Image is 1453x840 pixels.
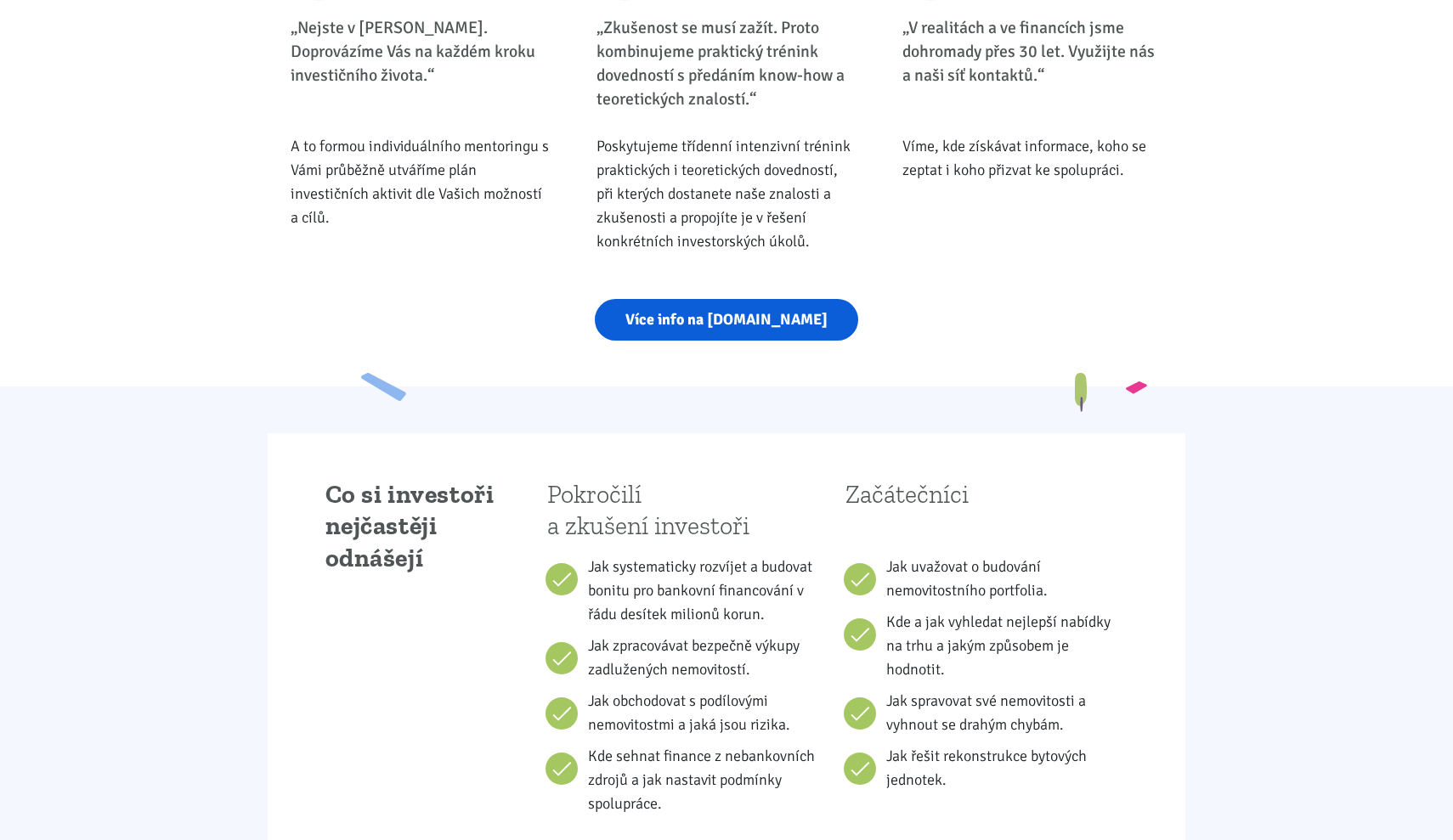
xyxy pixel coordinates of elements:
[325,479,509,575] h2: Co si investoři nejčastěji odnášejí
[886,610,1121,681] li: Kde a jak vyhledat nejlepší nabídky na trhu a jakým způsobem je hodnotit.
[886,744,1121,792] li: Jak řešit rekonstrukce bytových jednotek.
[845,479,1121,547] h4: Začátečníci
[291,134,551,229] div: A to formou individuálního mentoringu s Vámi průběžně utváříme plán investičních aktivit dle Vaši...
[902,16,1162,127] div: „V realitách a ve financích jsme dohromady přes 30 let. Využijte nás a naši síť kontaktů.“
[588,555,823,626] li: Jak systematicky rozvíjet a budovat bonitu pro bankovní financování v řádu desítek milionů korun.
[595,299,858,341] a: Více info na [DOMAIN_NAME]
[596,134,857,253] div: Poskytujeme třídenní intenzivní trénink praktických i teoretických dovedností, při kterých dostan...
[596,16,857,127] div: „Zkušenost se musí zažít. Proto kombinujeme praktický trénink dovedností s předáním know-how a te...
[886,555,1121,602] li: Jak uvažovat o budování nemovitostního portfolia.
[291,16,551,127] div: „Nejste v [PERSON_NAME]. Doprovázíme Vás na každém kroku investičního života.“
[588,744,823,815] li: Kde sehnat finance z nebankovních zdrojů a jak nastavit podmínky spolupráce.
[588,689,823,736] li: Jak obchodovat s podílovými nemovitostmi a jaká jsou rizika.
[886,689,1121,736] li: Jak spravovat své nemovitosti a vyhnout se drahým chybám.
[902,134,1162,182] div: Víme, kde získávat informace, koho se zeptat i koho přizvat ke spolupráci.
[547,479,823,547] h4: Pokročilí a zkušení investoři
[588,634,823,681] li: Jak zpracovávat bezpečně výkupy zadlužených nemovitostí.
